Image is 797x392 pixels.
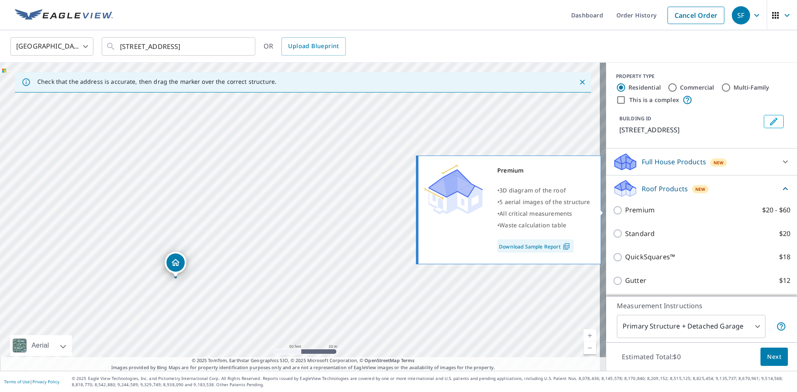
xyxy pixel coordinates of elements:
[4,379,30,385] a: Terms of Use
[499,198,590,206] span: 5 aerial images of the structure
[625,252,675,262] p: QuickSquares™
[281,37,345,56] a: Upload Blueprint
[680,83,714,92] label: Commercial
[10,335,72,356] div: Aerial
[617,315,765,338] div: Primary Structure + Detached Garage
[760,348,788,366] button: Next
[764,115,784,128] button: Edit building 1
[732,6,750,24] div: SF
[733,83,770,92] label: Multi-Family
[29,335,51,356] div: Aerial
[667,7,724,24] a: Cancel Order
[625,229,655,239] p: Standard
[762,205,790,215] p: $20 - $60
[714,159,724,166] span: New
[625,205,655,215] p: Premium
[695,186,706,192] span: New
[629,96,679,104] label: This is a complex
[619,115,651,122] p: BUILDING ID
[288,41,339,51] span: Upload Blueprint
[767,352,781,362] span: Next
[584,342,596,354] a: Current Level 19, Zoom Out
[264,37,346,56] div: OR
[497,219,590,231] div: •
[499,221,566,229] span: Waste calculation table
[497,185,590,196] div: •
[4,379,59,384] p: |
[401,357,415,363] a: Terms
[628,83,661,92] label: Residential
[10,35,93,58] div: [GEOGRAPHIC_DATA]
[615,348,687,366] p: Estimated Total: $0
[32,379,59,385] a: Privacy Policy
[779,252,790,262] p: $18
[192,357,415,364] span: © 2025 TomTom, Earthstar Geographics SIO, © 2025 Microsoft Corporation, ©
[37,78,276,85] p: Check that the address is accurate, then drag the marker over the correct structure.
[165,252,186,278] div: Dropped pin, building 1, Residential property, 2907 Dartmouth Rd Alexandria, VA 22314
[499,209,572,217] span: All critical measurements
[642,184,688,194] p: Roof Products
[497,208,590,219] div: •
[642,157,706,167] p: Full House Products
[425,165,483,214] img: Premium
[364,357,399,363] a: OpenStreetMap
[584,329,596,342] a: Current Level 19, Zoom In
[779,229,790,239] p: $20
[613,179,790,198] div: Roof ProductsNew
[577,77,588,88] button: Close
[120,35,238,58] input: Search by address or latitude-longitude
[616,73,787,80] div: PROPERTY TYPE
[561,243,572,250] img: Pdf Icon
[497,196,590,208] div: •
[72,375,793,388] p: © 2025 Eagle View Technologies, Inc. and Pictometry International Corp. All Rights Reserved. Repo...
[779,275,790,286] p: $12
[617,301,786,311] p: Measurement Instructions
[497,239,574,253] a: Download Sample Report
[619,125,760,135] p: [STREET_ADDRESS]
[613,152,790,172] div: Full House ProductsNew
[499,186,566,194] span: 3D diagram of the roof
[15,9,113,22] img: EV Logo
[776,321,786,331] span: Your report will include the primary structure and a detached garage if one exists.
[497,165,590,176] div: Premium
[625,275,646,286] p: Gutter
